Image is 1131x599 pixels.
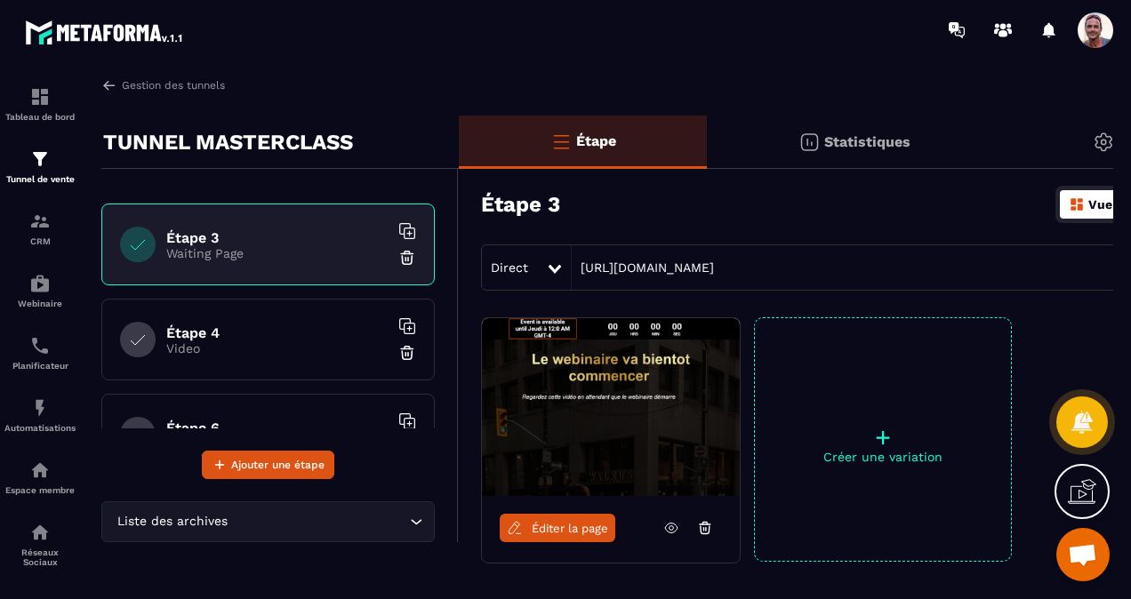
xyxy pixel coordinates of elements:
p: CRM [4,236,76,246]
img: arrow [101,77,117,93]
img: formation [29,86,51,108]
a: formationformationTableau de bord [4,73,76,135]
img: formation [29,211,51,232]
img: automations [29,459,51,481]
a: Gestion des tunnels [101,77,225,93]
a: social-networksocial-networkRéseaux Sociaux [4,508,76,580]
button: Ajouter une étape [202,451,334,479]
span: Ajouter une étape [231,456,325,474]
p: + [755,425,1011,450]
h3: Étape 3 [481,192,560,217]
p: Espace membre [4,485,76,495]
span: Liste des archives [113,512,231,531]
a: automationsautomationsWebinaire [4,260,76,322]
p: Webinaire [4,299,76,308]
p: Planificateur [4,361,76,371]
h6: Étape 6 [166,419,389,436]
p: Tunnel de vente [4,174,76,184]
img: image [482,318,740,496]
p: Video [166,341,389,355]
p: Waiting Page [166,246,389,260]
p: Automatisations [4,423,76,433]
p: Statistiques [824,133,910,150]
img: trash [398,249,416,267]
input: Search for option [231,512,405,531]
a: automationsautomationsAutomatisations [4,384,76,446]
img: dashboard-orange.40269519.svg [1069,196,1085,212]
img: social-network [29,522,51,543]
a: automationsautomationsEspace membre [4,446,76,508]
img: automations [29,397,51,419]
span: Éditer la page [532,522,608,535]
a: [URL][DOMAIN_NAME] [572,260,714,275]
img: formation [29,148,51,170]
p: Tableau de bord [4,112,76,122]
a: formationformationCRM [4,197,76,260]
a: Éditer la page [500,514,615,542]
a: schedulerschedulerPlanificateur [4,322,76,384]
img: logo [25,16,185,48]
img: bars-o.4a397970.svg [550,131,572,152]
p: Réseaux Sociaux [4,547,76,567]
h6: Étape 4 [166,324,389,341]
img: setting-gr.5f69749f.svg [1093,132,1114,153]
span: Direct [491,260,528,275]
img: scheduler [29,335,51,356]
a: Ouvrir le chat [1056,528,1110,581]
a: formationformationTunnel de vente [4,135,76,197]
img: stats.20deebd0.svg [798,132,820,153]
p: TUNNEL MASTERCLASS [103,124,353,160]
img: automations [29,273,51,294]
h6: Étape 3 [166,229,389,246]
p: Étape [576,132,616,149]
img: trash [398,344,416,362]
p: Créer une variation [755,450,1011,464]
div: Search for option [101,501,435,542]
